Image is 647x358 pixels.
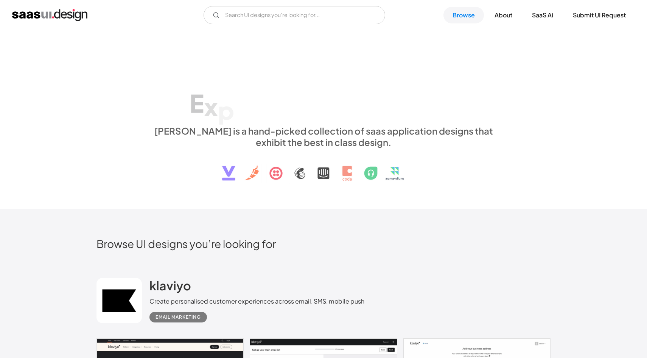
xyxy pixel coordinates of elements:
[149,60,498,118] h1: Explore SaaS UI design patterns & interactions.
[209,148,438,187] img: text, icon, saas logo
[204,92,218,121] div: x
[564,7,635,23] a: Submit UI Request
[149,278,191,297] a: klaviyo
[12,9,87,21] a: home
[218,95,234,124] div: p
[204,6,385,24] form: Email Form
[149,278,191,293] h2: klaviyo
[96,237,551,250] h2: Browse UI designs you’re looking for
[204,6,385,24] input: Search UI designs you're looking for...
[523,7,562,23] a: SaaS Ai
[149,297,364,306] div: Create personalised customer experiences across email, SMS, mobile push
[149,125,498,148] div: [PERSON_NAME] is a hand-picked collection of saas application designs that exhibit the best in cl...
[485,7,521,23] a: About
[156,313,201,322] div: Email Marketing
[443,7,484,23] a: Browse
